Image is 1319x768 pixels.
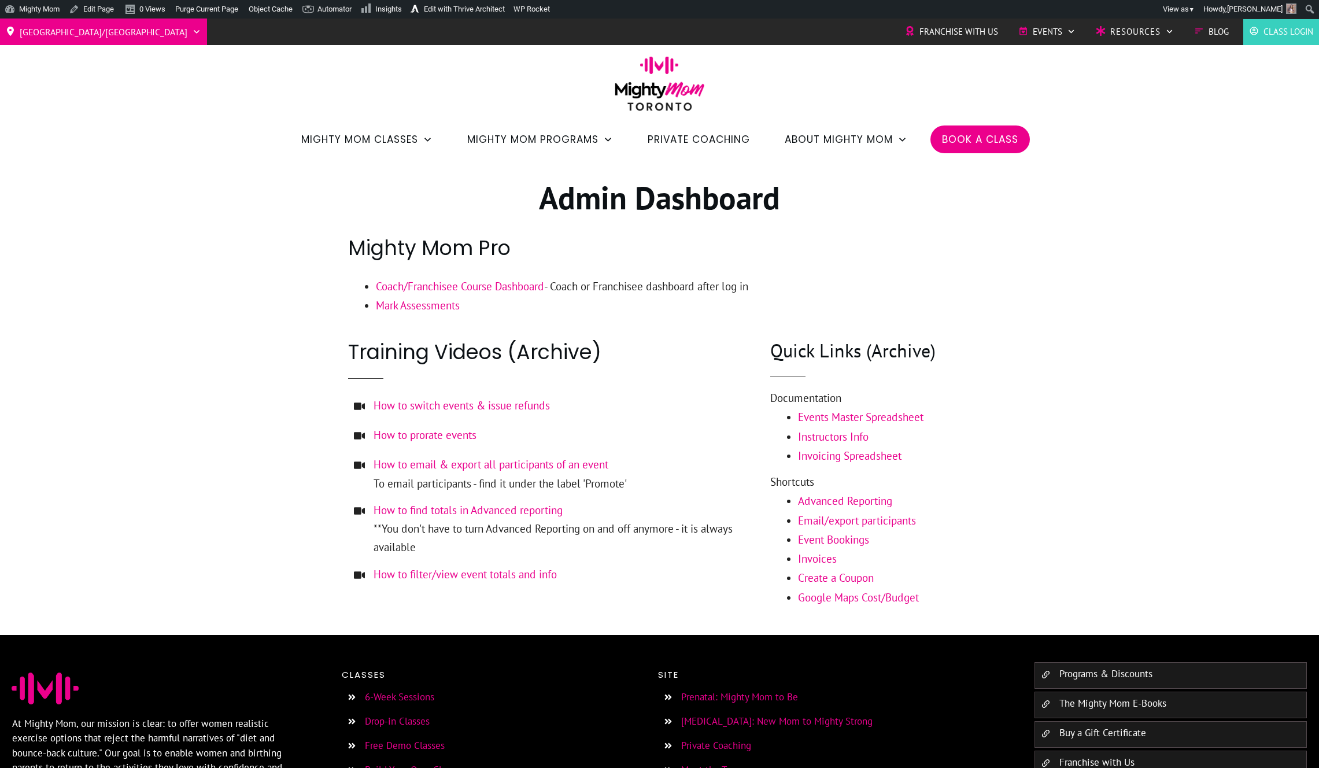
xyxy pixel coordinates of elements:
a: Mighty Mom Classes [301,130,433,149]
h2: Mighty Mom Pro [348,234,971,276]
a: How to find totals in Advanced reporting [374,503,563,517]
span: Mighty Mom Programs [467,130,598,149]
a: Resources [1096,23,1174,40]
span: **You don't have to turn Advanced Reporting on and off anymore - it is always available [374,501,760,557]
a: How to filter/view event totals and info [374,567,557,581]
span: Blog [1209,23,1229,40]
a: Event Bookings [798,533,869,547]
a: Advanced Reporting [798,494,892,508]
a: Create a Coupon [798,571,874,585]
a: Prenatal: Mighty Mom to Be [681,691,798,703]
a: Buy a Gift Certificate [1059,726,1146,739]
a: About Mighty Mom [785,130,907,149]
h1: Admin Dashboard [348,177,971,232]
a: Drop-in Classes [365,715,430,728]
p: Shortcuts [770,472,971,492]
a: Private Coaching [681,739,751,752]
span: Franchise with Us [919,23,998,40]
a: 6-Week Sessions [365,691,434,703]
a: Instructors Info [798,430,869,444]
img: mightymom-logo-toronto [609,56,711,119]
img: Favicon Jessica Sennet Mighty Mom Prenatal Postpartum Mom & Baby Fitness Programs Toronto Ontario... [12,673,79,704]
a: Class Login [1249,23,1313,40]
h3: Quick Links (Archive) [770,338,971,364]
a: Events Master Spreadsheet [798,410,923,424]
span: Resources [1110,23,1161,40]
span: To email participants - find it under the label 'Promote' [374,455,627,493]
span: About Mighty Mom [785,130,893,149]
a: Book a Class [942,130,1018,149]
a: Free Demo Classes [365,739,445,752]
a: Coach/Franchisee Course Dashboard [376,279,544,293]
a: Invoices [798,552,837,566]
a: Mark Assessments [376,298,460,312]
span: Events [1033,23,1062,40]
a: [MEDICAL_DATA]: New Mom to Mighty Strong [681,715,873,728]
span: ▼ [1189,6,1195,13]
p: Documentation [770,389,971,408]
a: Invoicing Spreadsheet [798,449,901,463]
span: Class Login [1263,23,1313,40]
p: Classes [342,667,648,682]
a: How to switch events & issue refunds [374,398,550,412]
a: Mighty Mom Programs [467,130,613,149]
a: Google Maps Cost/Budget [798,590,919,604]
a: Franchise with Us [905,23,998,40]
a: How to prorate events [374,428,476,442]
h2: Training Videos (Archive) [348,338,760,366]
a: Blog [1194,23,1229,40]
a: Programs & Discounts [1059,667,1152,680]
a: How to email & export all participants of an event [374,457,608,471]
a: Email/export participants [798,514,916,527]
p: Site [658,667,1010,682]
li: - Coach or Franchisee dashboard after log in [376,277,971,296]
a: The Mighty Mom E-Books [1059,697,1166,710]
a: Private Coaching [648,130,750,149]
a: [GEOGRAPHIC_DATA]/[GEOGRAPHIC_DATA] [6,23,201,41]
span: Mighty Mom Classes [301,130,418,149]
a: Events [1018,23,1076,40]
span: [GEOGRAPHIC_DATA]/[GEOGRAPHIC_DATA] [20,23,187,41]
span: [PERSON_NAME] [1227,5,1283,13]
